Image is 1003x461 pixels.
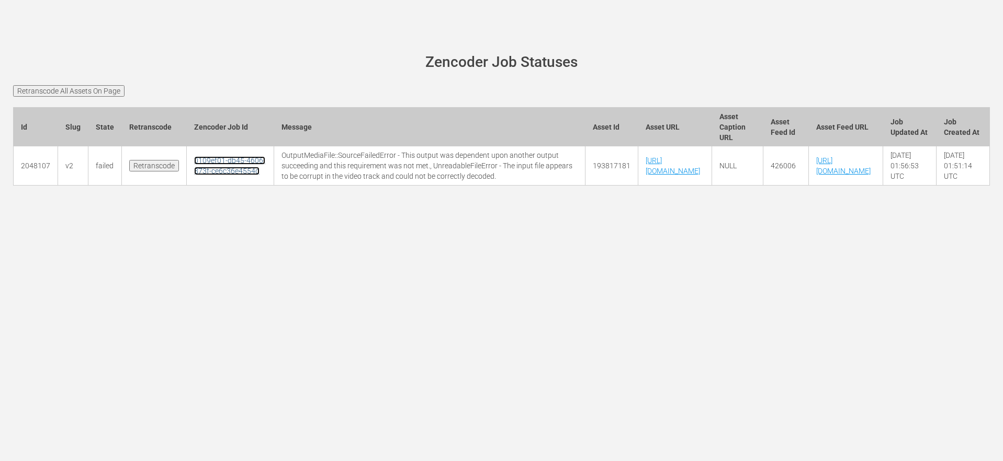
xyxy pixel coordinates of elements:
th: Asset Feed Id [763,107,808,146]
th: Slug [58,107,88,146]
td: [DATE] 01:51:14 UTC [936,146,989,186]
input: Retranscode All Assets On Page [13,85,125,97]
td: v2 [58,146,88,186]
th: Job Created At [936,107,989,146]
a: 0109ef01-db45-4606-873f-ce6c36e4554d [194,156,265,175]
th: Message [274,107,585,146]
th: Zencoder Job Id [187,107,274,146]
td: OutputMediaFile::SourceFailedError - This output was dependent upon another output succeeding and... [274,146,585,186]
a: [URL][DOMAIN_NAME] [646,156,700,175]
td: [DATE] 01:56:53 UTC [883,146,936,186]
th: Retranscode [122,107,187,146]
th: Asset Id [585,107,638,146]
th: Asset Caption URL [712,107,763,146]
th: State [88,107,122,146]
th: Asset URL [638,107,712,146]
td: 426006 [763,146,808,186]
td: 2048107 [14,146,58,186]
input: Retranscode [129,160,179,171]
th: Job Updated At [883,107,936,146]
h1: Zencoder Job Statuses [28,54,975,71]
td: failed [88,146,122,186]
th: Asset Feed URL [809,107,883,146]
a: [URL][DOMAIN_NAME] [816,156,871,175]
th: Id [14,107,58,146]
td: 193817181 [585,146,638,186]
td: NULL [712,146,763,186]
